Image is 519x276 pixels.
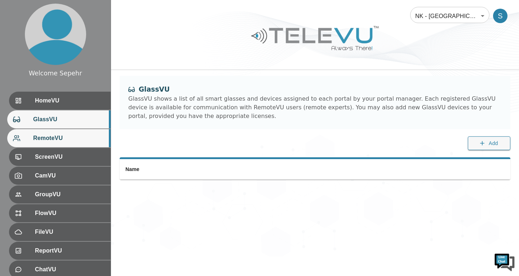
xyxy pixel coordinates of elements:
[128,95,502,121] div: GlassVU shows a list of all smart glasses and devices assigned to each portal by your portal mana...
[9,148,111,166] div: ScreenVU
[9,92,111,110] div: HomeVU
[493,9,507,23] div: S
[35,96,105,105] span: HomeVU
[35,171,105,180] span: CamVU
[42,91,99,164] span: We're online!
[125,166,139,172] span: Name
[120,159,510,180] table: simple table
[494,251,515,272] img: Chat Widget
[468,136,510,150] button: Add
[9,223,111,241] div: FileVU
[33,115,105,124] span: GlassVU
[12,34,30,52] img: d_736959983_company_1615157101543_736959983
[410,6,489,26] div: NK - [GEOGRAPHIC_DATA] - [PERSON_NAME]
[35,265,105,274] span: ChatVU
[37,38,121,47] div: Chat with us now
[250,23,380,53] img: Logo
[35,209,105,218] span: FlowVU
[35,246,105,255] span: ReportVU
[9,185,111,203] div: GroupVU
[489,139,498,148] span: Add
[35,190,105,199] span: GroupVU
[118,4,136,21] div: Minimize live chat window
[9,204,111,222] div: FlowVU
[35,228,105,236] span: FileVU
[29,69,82,78] div: Welcome Sepehr
[35,153,105,161] span: ScreenVU
[25,4,86,65] img: profile.png
[7,129,111,147] div: RemoteVU
[7,110,111,128] div: GlassVU
[33,134,105,143] span: RemoteVU
[128,84,502,95] div: GlassVU
[9,242,111,260] div: ReportVU
[4,197,137,222] textarea: Type your message and hit 'Enter'
[9,167,111,185] div: CamVU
